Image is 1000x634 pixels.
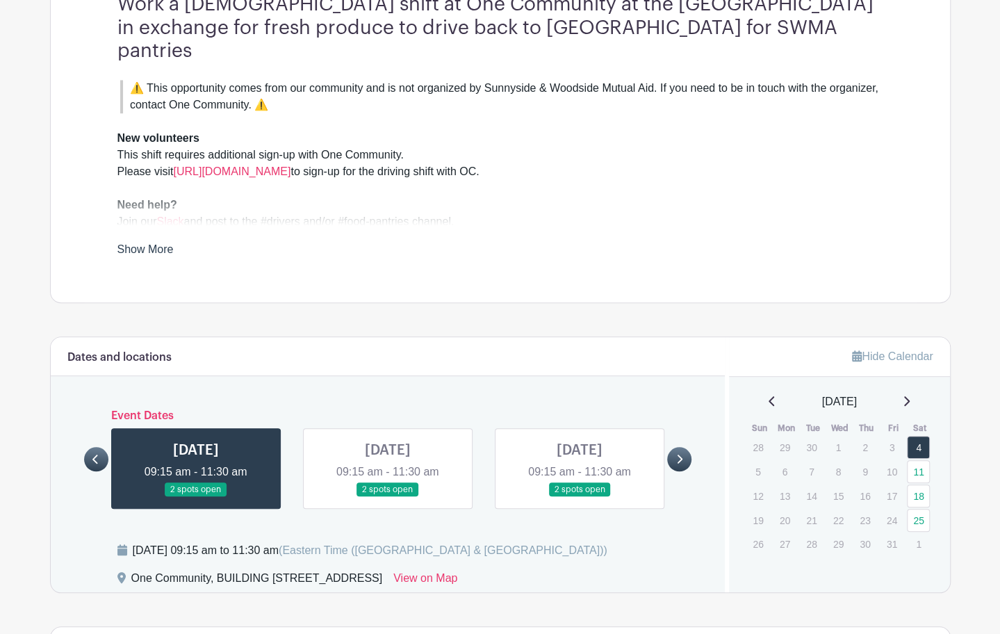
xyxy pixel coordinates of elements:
p: 1 [827,437,850,458]
p: 27 [773,533,796,555]
div: One Community, BUILDING [STREET_ADDRESS] [131,570,383,592]
p: 10 [880,461,903,482]
p: 2 [853,437,876,458]
p: 3 [880,437,903,458]
p: 16 [853,485,876,507]
p: 15 [827,485,850,507]
span: (Eastern Time ([GEOGRAPHIC_DATA] & [GEOGRAPHIC_DATA])) [279,544,607,556]
p: 23 [853,510,876,531]
p: 29 [773,437,796,458]
p: 19 [746,510,769,531]
span: [DATE] [822,393,857,410]
div: [DATE] 09:15 am to 11:30 am [133,542,607,559]
a: 11 [907,460,930,483]
p: 26 [746,533,769,555]
p: 1 [907,533,930,555]
p: 30 [800,437,823,458]
p: 30 [853,533,876,555]
strong: Need help? [117,199,177,211]
a: Slack [156,216,183,227]
a: 18 [907,485,930,507]
p: 8 [827,461,850,482]
p: 12 [746,485,769,507]
h6: Dates and locations [67,351,172,364]
th: Sun [746,421,773,435]
p: 9 [853,461,876,482]
a: View on Map [393,570,457,592]
p: 24 [880,510,903,531]
a: 25 [907,509,930,532]
th: Fri [880,421,907,435]
a: [URL][DOMAIN_NAME] [173,165,290,177]
a: Show More [117,243,174,261]
strong: New volunteers [117,132,199,144]
p: 31 [880,533,903,555]
p: 22 [827,510,850,531]
th: Sat [906,421,933,435]
div: This shift requires additional sign-up with One Community. Please visit to sign-up for the drivin... [117,113,883,230]
p: 13 [773,485,796,507]
th: Tue [799,421,826,435]
th: Mon [773,421,800,435]
p: 20 [773,510,796,531]
p: 7 [800,461,823,482]
p: 14 [800,485,823,507]
th: Thu [853,421,880,435]
blockquote: ⚠️ This opportunity comes from our community and is not organized by Sunnyside & Woodside Mutual ... [120,80,883,113]
p: 28 [746,437,769,458]
a: 4 [907,436,930,459]
a: Hide Calendar [852,350,933,362]
p: 17 [880,485,903,507]
p: 5 [746,461,769,482]
p: 28 [800,533,823,555]
h6: Event Dates [108,409,668,423]
th: Wed [826,421,853,435]
p: 29 [827,533,850,555]
p: 21 [800,510,823,531]
p: 6 [773,461,796,482]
